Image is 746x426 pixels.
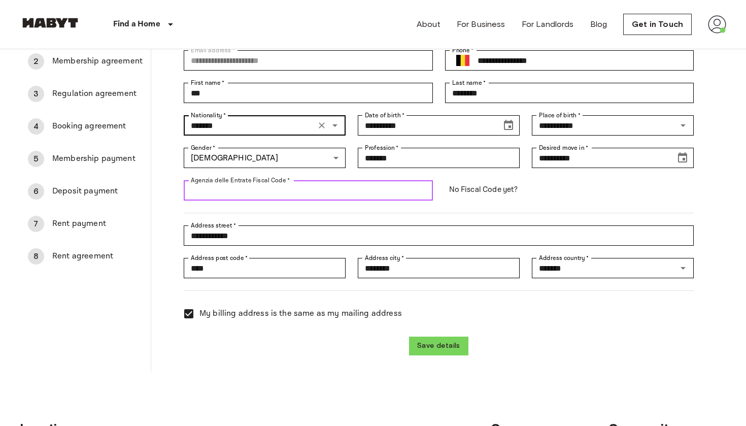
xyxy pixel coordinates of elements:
[315,118,329,133] button: Clear
[20,179,151,204] div: 6Deposit payment
[358,148,520,168] div: Profession
[539,143,588,152] label: Desired move in
[184,50,432,71] div: Email address
[539,253,589,263] label: Address country
[457,18,505,30] a: For Business
[184,83,432,103] div: First name
[191,78,225,87] label: First name
[365,253,404,263] label: Address city
[52,88,143,100] span: Regulation agreement
[676,261,690,275] button: Open
[28,183,44,200] div: 6
[28,216,44,232] div: 7
[20,114,151,139] div: 4Booking agreement
[445,180,694,199] p: No Fiscal Code yet?
[52,218,143,230] span: Rent payment
[20,212,151,236] div: 7Rent payment
[28,118,44,135] div: 4
[191,46,235,55] label: Email address
[52,153,143,165] span: Membership payment
[199,308,402,320] span: My billing address is the same as my mailing address
[20,147,151,171] div: 5Membership payment
[191,111,226,120] label: Nationality
[113,18,160,30] p: Find a Home
[20,49,151,74] div: 2Membership agreement
[52,185,143,198] span: Deposit payment
[20,244,151,269] div: 8Rent agreement
[191,221,236,230] label: Address street
[28,248,44,265] div: 8
[539,111,581,120] label: Place of birth
[409,337,468,355] button: Save details
[623,14,692,35] a: Get in Touch
[452,78,486,87] label: Last name
[184,258,346,278] div: Address post code
[445,83,694,103] div: Last name
[456,55,469,67] img: Belgium
[191,253,248,263] label: Address post code
[590,18,607,30] a: Blog
[672,148,693,168] button: Choose date, selected date is Feb 8, 2026
[452,46,474,55] label: Phone
[358,258,520,278] div: Address city
[28,151,44,167] div: 5
[708,15,726,34] img: avatar
[365,143,399,152] label: Profession
[52,120,143,133] span: Booking agreement
[28,53,44,70] div: 2
[184,225,694,246] div: Address street
[328,118,342,133] button: Open
[184,148,346,168] div: [DEMOGRAPHIC_DATA]
[52,250,143,263] span: Rent agreement
[52,55,143,68] span: Membership agreement
[522,18,574,30] a: For Landlords
[184,180,432,201] div: Agenzia delle Entrate Fiscal Code
[365,111,404,120] label: Date of birth
[452,50,473,71] button: Select country
[191,176,290,185] label: Agenzia delle Entrate Fiscal Code
[191,143,215,152] label: Gender
[20,82,151,106] div: 3Regulation agreement
[417,18,440,30] a: About
[28,86,44,102] div: 3
[20,18,81,28] img: Habyt
[676,118,690,133] button: Open
[498,115,519,136] button: Choose date, selected date is Dec 12, 2003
